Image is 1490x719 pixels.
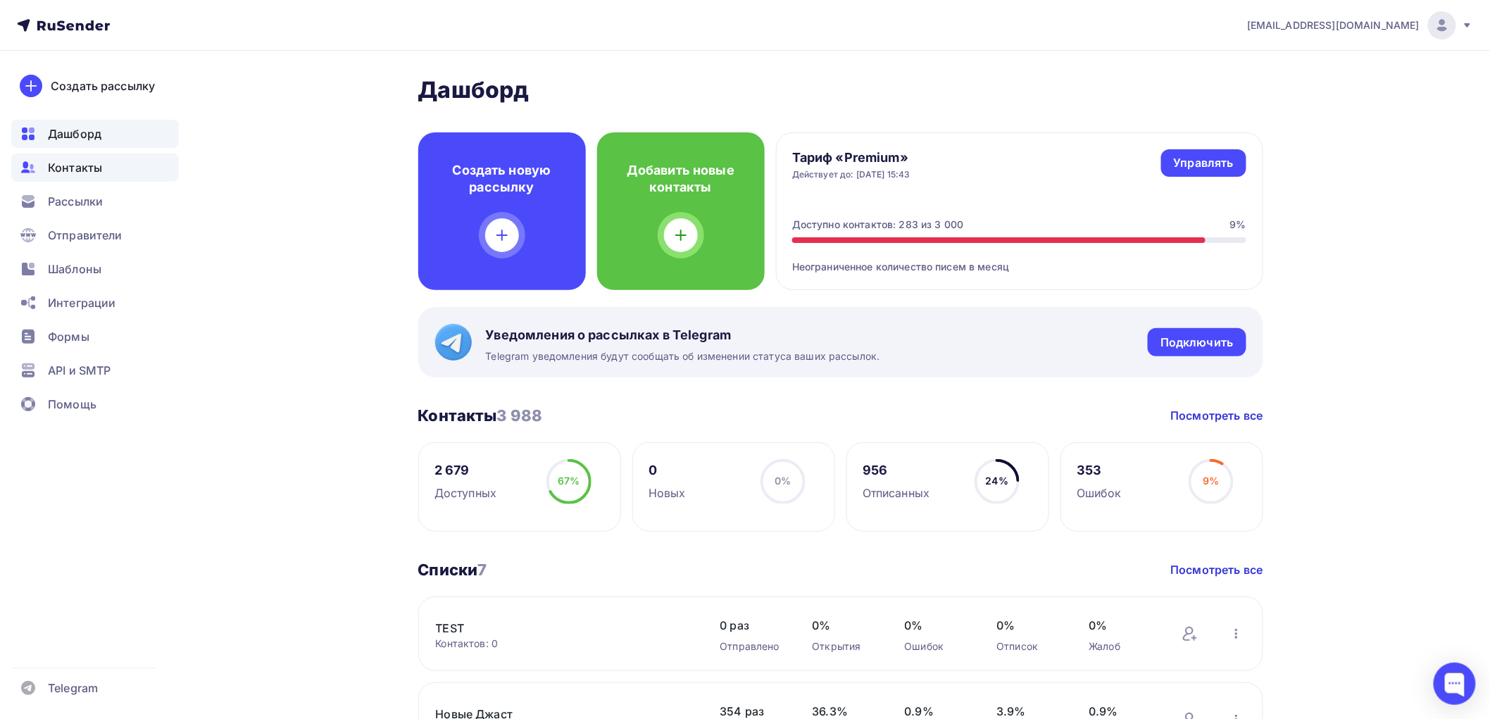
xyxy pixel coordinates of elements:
span: Telegram [48,680,98,696]
span: 0% [813,617,877,634]
h4: Добавить новые контакты [620,162,742,196]
h3: Контакты [418,406,543,425]
span: API и SMTP [48,362,111,379]
h4: Тариф «Premium» [792,149,910,166]
span: 7 [477,561,487,579]
span: Шаблоны [48,261,101,277]
div: 0 [649,462,686,479]
div: Ошибок [905,639,969,654]
a: Рассылки [11,187,179,215]
div: Доступно контактов: 283 из 3 000 [792,218,963,232]
div: 956 [863,462,929,479]
span: 0% [905,617,969,634]
span: Формы [48,328,89,345]
div: Отправлено [720,639,784,654]
div: Новых [649,484,686,501]
span: [EMAIL_ADDRESS][DOMAIN_NAME] [1247,18,1420,32]
span: Дашборд [48,125,101,142]
span: Отправители [48,227,123,244]
h3: Списки [418,560,487,580]
div: 9% [1230,218,1246,232]
span: Telegram уведомления будут сообщать об изменении статуса ваших рассылок. [486,349,880,363]
span: 24% [986,475,1008,487]
span: Рассылки [48,193,103,210]
div: 353 [1077,462,1122,479]
span: Уведомления о рассылках в Telegram [486,327,880,344]
a: Контакты [11,154,179,182]
a: Формы [11,323,179,351]
div: Управлять [1174,155,1234,171]
div: Создать рассылку [51,77,155,94]
h4: Создать новую рассылку [441,162,563,196]
span: 67% [558,475,580,487]
span: Помощь [48,396,96,413]
span: 9% [1203,475,1219,487]
a: Отправители [11,221,179,249]
span: 0% [997,617,1061,634]
a: Посмотреть все [1171,561,1263,578]
span: 3 988 [497,406,543,425]
a: Дашборд [11,120,179,148]
a: TEST [436,620,675,637]
h2: Дашборд [418,76,1263,104]
a: Посмотреть все [1171,407,1263,424]
span: 0 раз [720,617,784,634]
div: Отписанных [863,484,929,501]
div: Подключить [1160,335,1233,351]
span: 0% [1089,617,1153,634]
a: [EMAIL_ADDRESS][DOMAIN_NAME] [1247,11,1473,39]
div: Жалоб [1089,639,1153,654]
div: Ошибок [1077,484,1122,501]
div: Контактов: 0 [436,637,692,651]
div: Неограниченное количество писем в месяц [792,243,1246,274]
span: Контакты [48,159,102,176]
a: Шаблоны [11,255,179,283]
div: Доступных [434,484,496,501]
div: Отписок [997,639,1061,654]
div: Действует до: [DATE] 15:43 [792,169,910,180]
span: Интеграции [48,294,115,311]
div: Открытия [813,639,877,654]
div: 2 679 [434,462,496,479]
span: 0% [775,475,791,487]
